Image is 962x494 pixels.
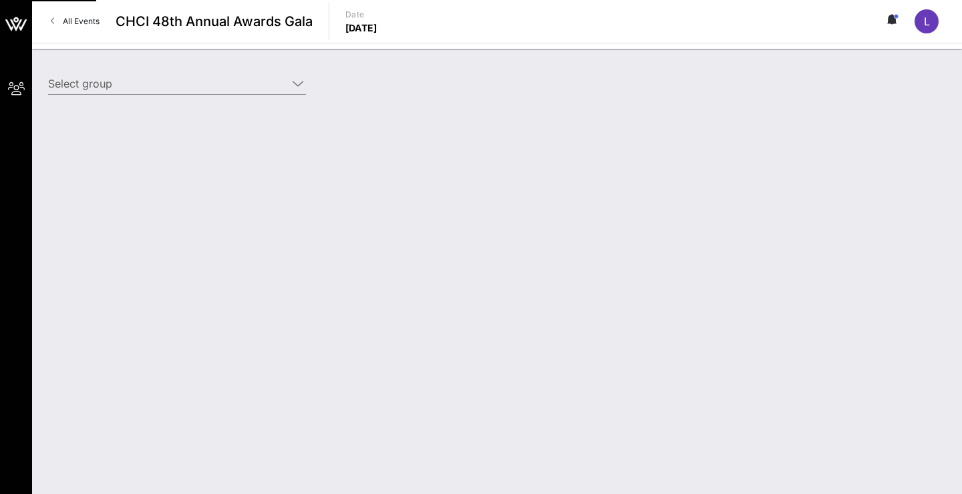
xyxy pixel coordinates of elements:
[924,15,930,28] span: L
[915,9,939,33] div: L
[116,11,313,31] span: CHCI 48th Annual Awards Gala
[43,11,108,32] a: All Events
[345,8,377,21] p: Date
[345,21,377,35] p: [DATE]
[63,16,100,26] span: All Events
